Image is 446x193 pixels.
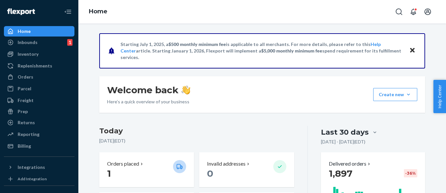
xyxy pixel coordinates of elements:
[407,5,420,18] button: Open notifications
[168,41,226,47] span: $500 monthly minimum fee
[4,141,74,151] a: Billing
[107,84,190,96] h1: Welcome back
[4,72,74,82] a: Orders
[408,46,417,55] button: Close
[4,106,74,117] a: Prep
[199,152,294,187] button: Invalid addresses 0
[18,143,31,149] div: Billing
[18,51,39,57] div: Inventory
[18,39,38,46] div: Inbounds
[99,138,294,144] p: [DATE] ( EDT )
[181,85,190,95] img: hand-wave emoji
[4,61,74,71] a: Replenishments
[67,39,72,46] div: 1
[18,97,34,104] div: Freight
[261,48,322,53] span: $5,000 monthly minimum fee
[18,28,31,35] div: Home
[4,83,74,94] a: Parcel
[4,162,74,172] button: Integrations
[18,119,35,126] div: Returns
[321,127,369,137] div: Last 30 days
[373,88,417,101] button: Create new
[18,63,52,69] div: Replenishments
[433,80,446,113] button: Help Center
[84,2,113,21] ol: breadcrumbs
[4,175,74,183] a: Add Integration
[7,8,35,15] img: Flexport logo
[61,5,74,18] button: Close Navigation
[4,95,74,106] a: Freight
[107,98,190,105] p: Here’s a quick overview of your business
[4,117,74,128] a: Returns
[18,131,40,138] div: Reporting
[99,126,294,136] h3: Today
[404,173,439,190] iframe: Opens a widget where you can chat to one of our agents
[18,164,45,171] div: Integrations
[18,85,31,92] div: Parcel
[18,74,33,80] div: Orders
[404,169,417,177] div: -36 %
[107,160,139,168] p: Orders placed
[18,108,28,115] div: Prep
[329,160,372,168] button: Delivered orders
[207,160,246,168] p: Invalid addresses
[392,5,406,18] button: Open Search Box
[99,152,194,187] button: Orders placed 1
[120,41,403,61] p: Starting July 1, 2025, a is applicable to all merchants. For more details, please refer to this a...
[4,129,74,140] a: Reporting
[89,8,107,15] a: Home
[4,37,74,48] a: Inbounds1
[4,26,74,37] a: Home
[4,49,74,59] a: Inventory
[421,5,434,18] button: Open account menu
[321,139,365,145] p: [DATE] - [DATE] ( EDT )
[18,176,47,182] div: Add Integration
[207,168,213,179] span: 0
[107,168,111,179] span: 1
[329,168,352,179] span: 1,897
